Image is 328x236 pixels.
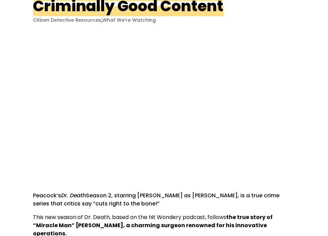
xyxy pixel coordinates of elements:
span: This new season of Dr. Death, based on the hit Wondery podcast, follows [33,213,226,221]
iframe: Dr. Death | Season 2 | Official Trailer | Peacock Original [33,34,295,181]
span: Dr. Death [61,192,86,199]
a: Citizen Detective Resources [33,17,102,23]
a: What We're Watching [103,17,156,23]
p: , [33,17,295,23]
span: Season 2, starring [PERSON_NAME] as [PERSON_NAME], is a true crime series that critics say “cuts ... [33,192,280,207]
span: Peacock’s [33,192,61,199]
